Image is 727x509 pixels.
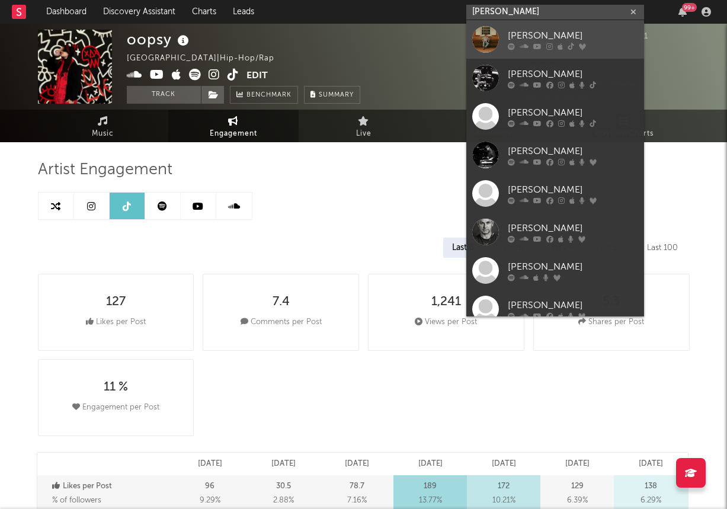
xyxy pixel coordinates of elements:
[508,221,638,235] div: [PERSON_NAME]
[508,28,638,43] div: [PERSON_NAME]
[639,457,663,471] p: [DATE]
[419,494,442,508] span: 13.77 %
[246,69,268,84] button: Edit
[466,290,644,328] a: [PERSON_NAME]
[52,497,101,504] span: % of followers
[508,260,638,274] div: [PERSON_NAME]
[466,20,644,59] a: [PERSON_NAME]
[230,86,298,104] a: Benchmark
[466,251,644,290] a: [PERSON_NAME]
[508,298,638,312] div: [PERSON_NAME]
[304,86,360,104] button: Summary
[466,136,644,174] a: [PERSON_NAME]
[466,97,644,136] a: [PERSON_NAME]
[492,494,515,508] span: 10.21 %
[241,315,322,329] div: Comments per Post
[638,238,687,258] div: Last 100
[273,494,294,508] span: 2.88 %
[347,494,367,508] span: 7.16 %
[127,30,192,49] div: oopsy
[466,213,644,251] a: [PERSON_NAME]
[52,479,171,494] p: Likes per Post
[210,127,257,141] span: Engagement
[429,110,559,142] a: Audience
[271,457,296,471] p: [DATE]
[356,127,371,141] span: Live
[200,494,220,508] span: 9.29 %
[104,380,128,395] div: 11 %
[678,7,687,17] button: 99+
[645,479,657,494] p: 138
[127,86,201,104] button: Track
[565,457,590,471] p: [DATE]
[415,315,477,329] div: Views per Post
[319,92,354,98] span: Summary
[299,110,429,142] a: Live
[72,401,159,415] div: Engagement per Post
[273,295,290,309] div: 7.4
[578,315,644,329] div: Shares per Post
[567,494,588,508] span: 6.39 %
[276,479,291,494] p: 30.5
[38,110,168,142] a: Music
[350,479,364,494] p: 78.7
[682,3,697,12] div: 99 +
[198,457,222,471] p: [DATE]
[38,163,172,177] span: Artist Engagement
[492,457,516,471] p: [DATE]
[86,315,146,329] div: Likes per Post
[168,110,299,142] a: Engagement
[508,105,638,120] div: [PERSON_NAME]
[431,295,461,309] div: 1,241
[127,52,288,66] div: [GEOGRAPHIC_DATA] | Hip-Hop/Rap
[246,88,292,103] span: Benchmark
[345,457,369,471] p: [DATE]
[106,295,126,309] div: 127
[466,174,644,213] a: [PERSON_NAME]
[418,457,443,471] p: [DATE]
[508,144,638,158] div: [PERSON_NAME]
[443,238,483,258] div: Last 8
[571,479,584,494] p: 129
[508,67,638,81] div: [PERSON_NAME]
[498,479,510,494] p: 172
[508,183,638,197] div: [PERSON_NAME]
[424,479,437,494] p: 189
[640,494,661,508] span: 6.29 %
[205,479,214,494] p: 96
[466,5,644,20] input: Search for artists
[466,59,644,97] a: [PERSON_NAME]
[92,127,114,141] span: Music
